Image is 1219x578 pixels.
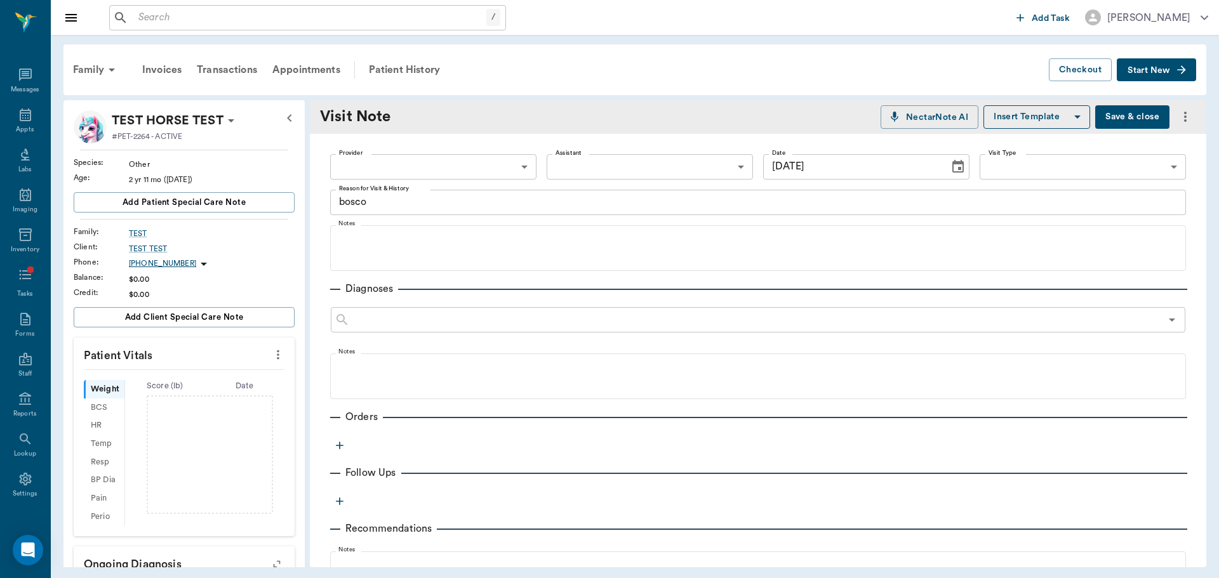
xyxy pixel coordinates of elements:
[320,105,415,128] div: Visit Note
[84,435,124,453] div: Temp
[881,105,978,129] button: NectarNote AI
[74,241,129,253] div: Client :
[129,228,295,239] a: TEST
[339,184,409,193] label: Reason for Visit & History
[983,105,1090,129] button: Insert Template
[486,9,500,26] div: /
[18,369,32,379] div: Staff
[204,380,284,392] div: Date
[74,157,129,168] div: Species :
[1049,58,1112,82] button: Checkout
[13,535,43,565] div: Open Intercom Messenger
[945,154,971,180] button: Choose date, selected date is Oct 4, 2025
[84,453,124,471] div: Resp
[1117,58,1196,82] button: Start New
[989,148,1016,157] label: Visit Type
[129,243,295,254] a: TEST TEST
[84,398,124,417] div: BCS
[74,110,107,143] img: Profile Image
[74,287,129,298] div: Credit :
[125,380,205,392] div: Score ( lb )
[189,55,265,85] a: Transactions
[129,159,295,170] div: Other
[129,174,295,185] div: 2 yr 11 mo ([DATE])
[14,449,36,459] div: Lookup
[1163,311,1181,329] button: Open
[1011,6,1075,29] button: Add Task
[265,55,348,85] a: Appointments
[84,417,124,435] div: HR
[74,546,295,578] p: Ongoing diagnosis
[338,219,356,228] label: Notes
[556,148,582,157] label: Assistant
[340,521,437,536] p: Recommendations
[74,256,129,268] div: Phone :
[125,310,244,324] span: Add client Special Care Note
[74,226,129,237] div: Family :
[13,409,37,419] div: Reports
[84,380,124,398] div: Weight
[133,9,486,27] input: Search
[1107,10,1190,25] div: [PERSON_NAME]
[18,165,32,174] div: Labs
[129,273,295,285] div: $0.00
[1175,106,1196,128] button: more
[339,195,1177,209] textarea: bosco
[1075,6,1218,29] button: [PERSON_NAME]
[15,329,34,339] div: Forms
[338,545,356,554] label: Notes
[65,55,127,85] div: Family
[112,110,223,131] p: TEST HORSE TEST
[16,125,34,135] div: Appts
[74,272,129,283] div: Balance :
[268,344,288,365] button: more
[763,154,940,180] input: MM/DD/YYYY
[84,471,124,490] div: BP Dia
[129,258,196,269] p: [PHONE_NUMBER]
[129,289,295,300] div: $0.00
[340,409,383,424] p: Orders
[772,148,785,157] label: Date
[1095,105,1169,129] button: Save & close
[135,55,189,85] a: Invoices
[340,465,401,480] p: Follow Ups
[13,489,38,499] div: Settings
[74,192,295,213] button: Add patient Special Care Note
[338,347,356,356] label: Notes
[58,5,84,30] button: Close drawer
[13,205,37,214] div: Imaging
[11,85,40,95] div: Messages
[84,508,124,526] div: Perio
[11,245,39,254] div: Inventory
[112,131,182,142] p: #PET-2264 - ACTIVE
[361,55,448,85] a: Patient History
[123,195,246,209] span: Add patient Special Care Note
[340,281,398,296] p: Diagnoses
[74,307,295,327] button: Add client Special Care Note
[74,338,295,369] p: Patient Vitals
[17,289,33,299] div: Tasks
[339,148,363,157] label: Provider
[74,172,129,183] div: Age :
[84,489,124,508] div: Pain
